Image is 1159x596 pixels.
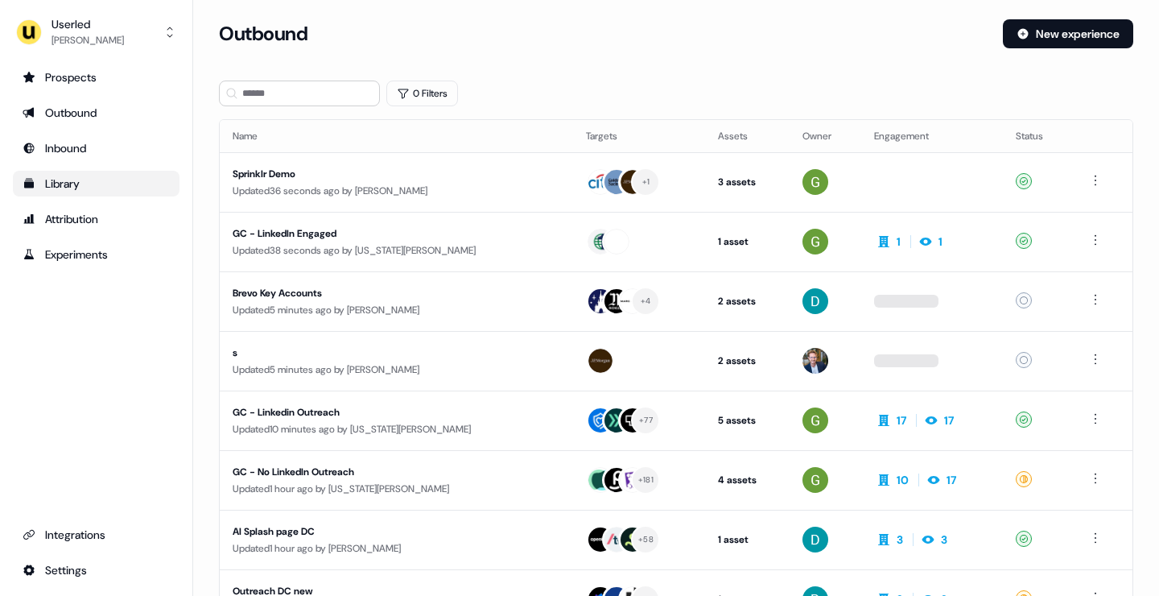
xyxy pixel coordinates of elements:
div: AI Splash page DC [233,524,522,540]
div: Inbound [23,140,170,156]
div: Sprinklr Demo [233,166,522,182]
div: + 4 [641,294,651,308]
div: + 77 [639,413,653,428]
div: + 181 [638,473,654,487]
div: 3 [897,532,903,548]
div: Updated 5 minutes ago by [PERSON_NAME] [233,302,560,318]
div: Brevo Key Accounts [233,285,522,301]
img: David [802,527,828,553]
div: 2 assets [718,353,777,369]
div: 5 assets [718,412,777,428]
div: 2 assets [718,293,777,309]
a: Go to Inbound [13,135,179,161]
div: 1 asset [718,532,777,548]
div: Updated 5 minutes ago by [PERSON_NAME] [233,362,560,378]
div: + 1 [642,175,650,189]
th: Targets [573,120,704,152]
div: 1 asset [718,234,777,250]
div: s [233,345,522,361]
a: Go to outbound experience [13,100,179,126]
div: Experiments [23,246,170,263]
h3: Outbound [219,22,307,46]
a: Go to attribution [13,206,179,232]
div: Updated 1 hour ago by [PERSON_NAME] [233,540,560,557]
a: Go to integrations [13,557,179,583]
div: Prospects [23,69,170,85]
th: Owner [790,120,861,152]
div: 1 [938,234,942,250]
div: 4 assets [718,472,777,488]
img: Georgia [802,229,828,255]
img: Georgia [802,169,828,195]
div: Outbound [23,105,170,121]
button: 0 Filters [386,81,458,106]
button: Userled[PERSON_NAME] [13,13,179,52]
div: 1 [897,234,901,250]
div: Library [23,176,170,192]
div: Updated 10 minutes ago by [US_STATE][PERSON_NAME] [233,421,560,437]
div: 10 [897,472,909,488]
img: Georgia [802,408,828,433]
a: Go to prospects [13,64,179,90]
th: Name [220,120,573,152]
div: GC - LinkedIn Engaged [233,226,522,242]
div: + 58 [638,532,654,547]
div: Settings [23,562,170,578]
div: Userled [52,16,124,32]
div: GC - Linkedin Outreach [233,404,522,420]
div: 3 [941,532,947,548]
a: Go to experiments [13,242,179,267]
div: Integrations [23,527,170,543]
th: Engagement [861,120,1003,152]
div: Updated 1 hour ago by [US_STATE][PERSON_NAME] [233,481,560,497]
div: Attribution [23,211,170,227]
div: GC - No LinkedIn Outreach [233,464,522,480]
a: Go to integrations [13,522,179,548]
div: Updated 36 seconds ago by [PERSON_NAME] [233,183,560,199]
div: [PERSON_NAME] [52,32,124,48]
div: 17 [947,472,956,488]
div: 3 assets [718,174,777,190]
div: Updated 38 seconds ago by [US_STATE][PERSON_NAME] [233,242,560,259]
th: Status [1003,120,1073,152]
th: Assets [705,120,790,152]
button: New experience [1003,19,1133,48]
div: 17 [897,412,906,428]
img: Georgia [802,467,828,493]
div: 17 [944,412,954,428]
img: David [802,288,828,314]
a: Go to templates [13,171,179,197]
img: Yann [802,348,828,374]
